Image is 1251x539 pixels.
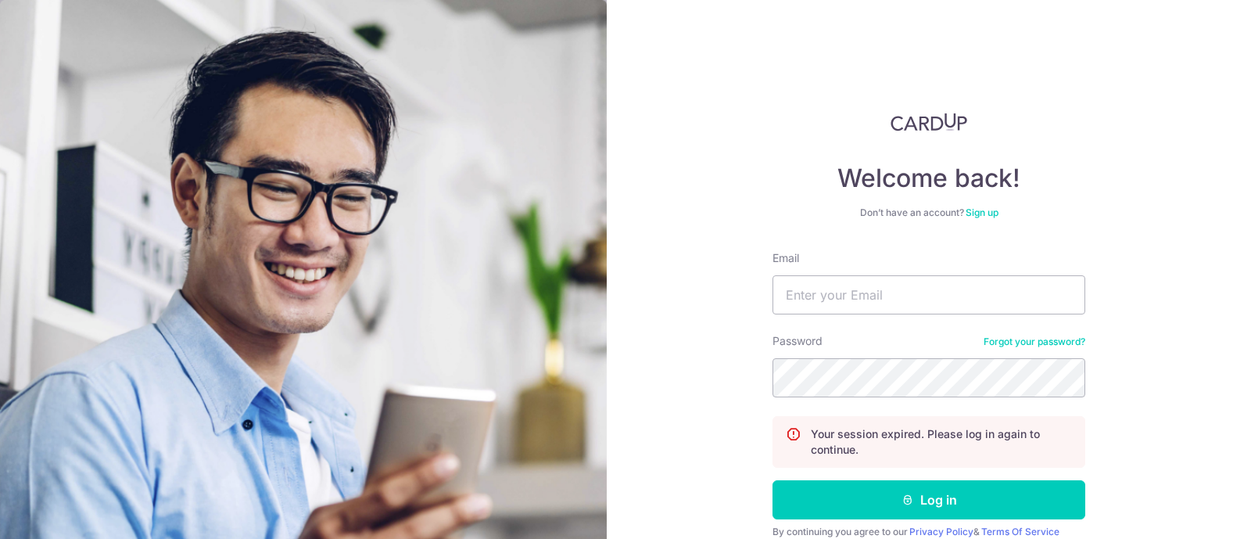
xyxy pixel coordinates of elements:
div: Don’t have an account? [772,207,1085,219]
label: Password [772,333,823,349]
a: Sign up [966,207,998,218]
p: Your session expired. Please log in again to continue. [811,426,1072,458]
a: Privacy Policy [909,526,973,537]
label: Email [772,250,799,266]
div: By continuing you agree to our & [772,526,1085,538]
h4: Welcome back! [772,163,1085,194]
input: Enter your Email [772,275,1085,314]
button: Log in [772,480,1085,519]
img: CardUp Logo [891,113,967,131]
a: Terms Of Service [981,526,1059,537]
a: Forgot your password? [984,336,1085,348]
